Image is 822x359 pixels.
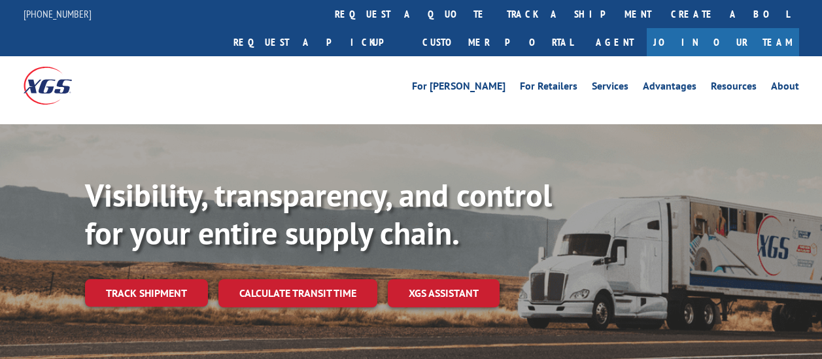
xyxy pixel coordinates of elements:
a: Customer Portal [413,28,583,56]
a: Join Our Team [647,28,799,56]
a: [PHONE_NUMBER] [24,7,92,20]
a: Resources [711,81,757,95]
a: XGS ASSISTANT [388,279,500,307]
a: About [771,81,799,95]
b: Visibility, transparency, and control for your entire supply chain. [85,175,552,253]
a: Agent [583,28,647,56]
a: Track shipment [85,279,208,307]
a: For Retailers [520,81,577,95]
a: Calculate transit time [218,279,377,307]
a: Services [592,81,628,95]
a: Advantages [643,81,696,95]
a: For [PERSON_NAME] [412,81,505,95]
a: Request a pickup [224,28,413,56]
